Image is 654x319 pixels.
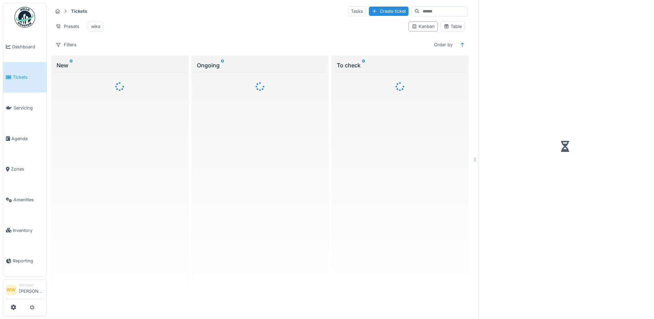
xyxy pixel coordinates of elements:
[197,61,323,69] div: Ongoing
[369,7,409,16] div: Create ticket
[3,62,47,93] a: Tickets
[13,258,44,264] span: Reporting
[431,40,456,50] div: Order by
[3,93,47,123] a: Servicing
[3,123,47,154] a: Agenda
[11,166,44,172] span: Zones
[11,135,44,142] span: Agenda
[68,8,90,14] strong: Tickets
[6,282,44,299] a: WW Manager[PERSON_NAME]
[3,246,47,277] a: Reporting
[52,40,80,50] div: Filters
[13,74,44,80] span: Tickets
[348,6,366,16] div: Tasks
[221,61,224,69] sup: 0
[12,43,44,50] span: Dashboard
[3,31,47,62] a: Dashboard
[3,154,47,185] a: Zones
[444,23,462,30] div: Table
[19,282,44,288] div: Manager
[70,61,73,69] sup: 0
[3,215,47,246] a: Inventory
[52,21,82,31] div: Presets
[13,196,44,203] span: Amenities
[6,285,16,295] li: WW
[19,282,44,297] li: [PERSON_NAME]
[14,7,35,28] img: Badge_color-CXgf-gQk.svg
[13,105,44,111] span: Servicing
[412,23,435,30] div: Kanban
[3,184,47,215] a: Amenities
[57,61,183,69] div: New
[13,227,44,234] span: Inventory
[362,61,365,69] sup: 0
[91,23,100,30] div: wika
[337,61,463,69] div: To check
